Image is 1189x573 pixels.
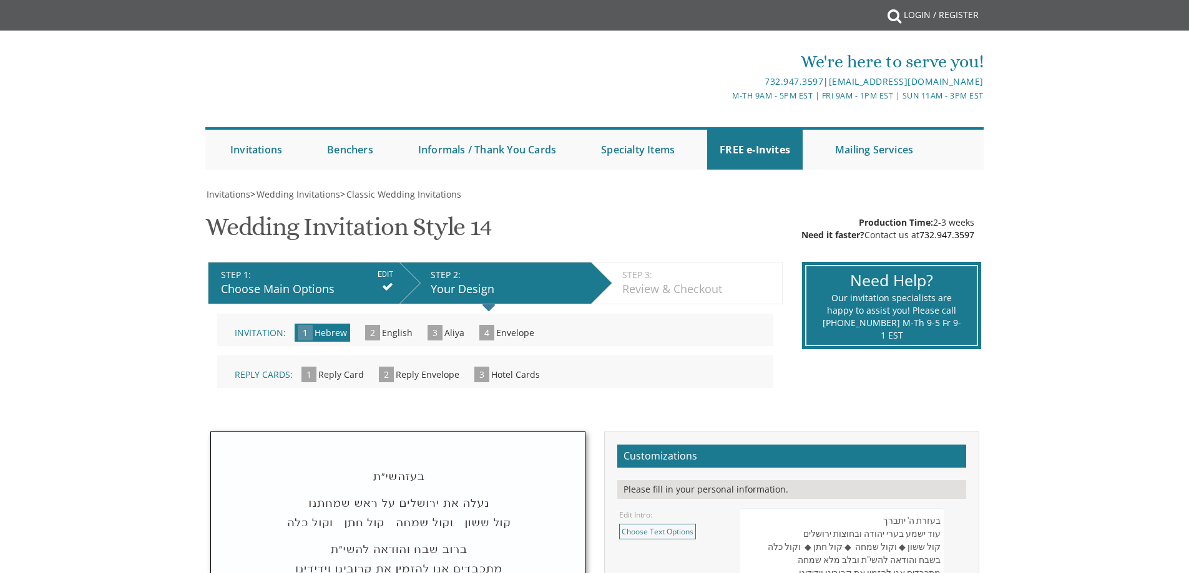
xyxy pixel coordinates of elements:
[318,368,364,380] span: Reply Card
[801,229,864,241] span: Need it faster?
[257,188,340,200] span: Wedding Invitations
[707,130,803,170] a: FREE e-Invites
[221,281,393,297] div: Choose Main Options
[466,49,984,74] div: We're here to serve you!
[346,188,461,200] span: Classic Wedding Invitations
[382,327,413,339] span: English
[345,188,461,200] a: Classic Wedding Invitations
[619,524,696,539] a: Choose Text Options
[619,509,652,520] label: Edit Intro:
[617,445,966,468] h2: Customizations
[406,130,569,170] a: Informals / Thank You Cards
[444,327,464,339] span: Aliya
[218,130,295,170] a: Invitations
[622,269,776,281] div: STEP 3:
[919,229,974,241] a: 732.947.3597
[622,281,776,297] div: Review & Checkout
[255,188,340,200] a: Wedding Invitations
[479,325,494,340] span: 4
[859,216,933,228] span: Production Time:
[207,188,250,200] span: Invitations
[428,325,443,340] span: 3
[340,188,461,200] span: >
[466,74,984,89] div: |
[491,368,540,380] span: Hotel Cards
[315,327,347,339] span: Hebrew
[822,269,961,292] div: Need Help?
[496,327,534,339] span: Envelope
[379,367,394,382] span: 2
[396,368,459,380] span: Reply Envelope
[250,188,340,200] span: >
[431,269,585,281] div: STEP 2:
[235,327,286,339] span: Invitation:
[466,89,984,102] div: M-Th 9am - 5pm EST | Fri 9am - 1pm EST | Sun 11am - 3pm EST
[765,75,823,87] a: 732.947.3597
[617,480,966,499] div: Please fill in your personal information.
[589,130,687,170] a: Specialty Items
[235,368,293,380] span: Reply Cards:
[205,188,250,200] a: Invitations
[823,130,926,170] a: Mailing Services
[474,367,489,382] span: 3
[822,292,961,342] div: Our invitation specialists are happy to assist you! Please call [PHONE_NUMBER] M-Th 9-5 Fr 9-1 EST
[205,213,492,250] h1: Wedding Invitation Style 14
[801,216,974,241] div: 2-3 weeks Contact us at
[315,130,386,170] a: Benchers
[365,325,380,340] span: 2
[301,367,316,382] span: 1
[431,281,585,297] div: Your Design
[829,75,984,87] a: [EMAIL_ADDRESS][DOMAIN_NAME]
[298,325,313,340] span: 1
[378,269,393,280] input: EDIT
[221,269,393,281] div: STEP 1:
